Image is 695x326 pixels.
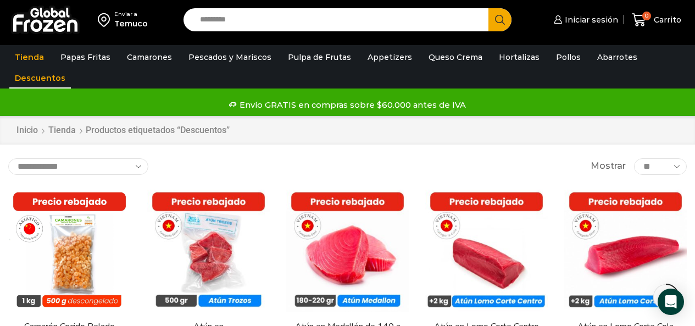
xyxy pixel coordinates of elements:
[183,47,277,68] a: Pescados y Mariscos
[282,47,357,68] a: Pulpa de Frutas
[493,47,545,68] a: Hortalizas
[423,47,488,68] a: Queso Crema
[551,9,618,31] a: Iniciar sesión
[114,10,148,18] div: Enviar a
[9,47,49,68] a: Tienda
[592,47,643,68] a: Abarrotes
[9,68,71,89] a: Descuentos
[16,124,38,137] a: Inicio
[488,8,511,31] button: Search button
[658,289,684,315] div: Open Intercom Messenger
[8,158,148,175] select: Pedido de la tienda
[48,124,76,137] a: Tienda
[562,14,618,25] span: Iniciar sesión
[16,124,230,137] nav: Breadcrumb
[114,18,148,29] div: Temuco
[121,47,177,68] a: Camarones
[651,14,681,25] span: Carrito
[55,47,116,68] a: Papas Fritas
[362,47,418,68] a: Appetizers
[86,125,230,135] h1: Productos etiquetados “Descuentos”
[629,7,684,33] a: 0 Carrito
[591,160,626,173] span: Mostrar
[642,12,651,20] span: 0
[551,47,586,68] a: Pollos
[98,10,114,29] img: address-field-icon.svg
